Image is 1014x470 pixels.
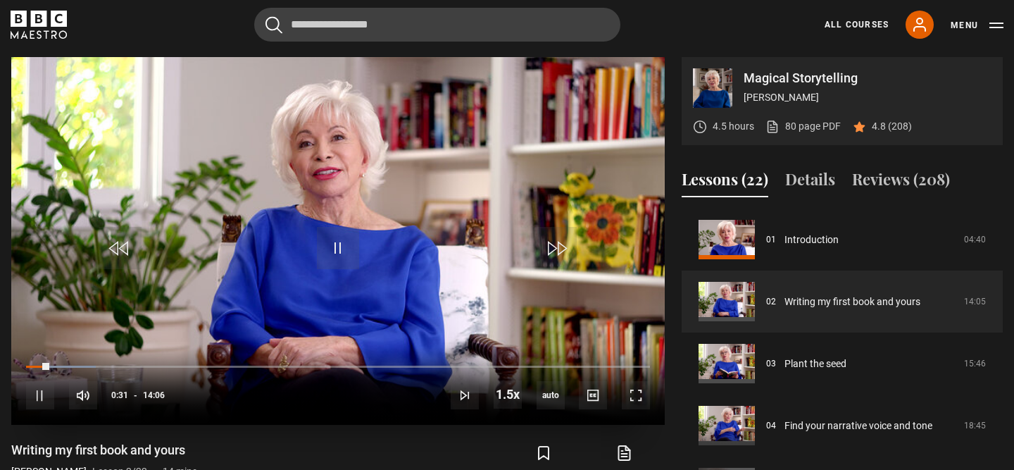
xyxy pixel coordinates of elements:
a: Introduction [784,233,839,247]
button: Pause [26,381,54,409]
span: 14:06 [143,383,165,408]
a: 80 page PDF [765,119,841,134]
button: Playback Rate [494,381,522,409]
span: - [134,390,137,400]
button: Fullscreen [622,381,650,409]
p: [PERSON_NAME] [744,90,991,105]
button: Next Lesson [451,381,479,409]
p: Magical Storytelling [744,72,991,85]
a: Plant the seed [784,357,846,371]
button: Lessons (22) [682,168,768,197]
input: Search [254,8,620,42]
p: 4.8 (208) [872,119,912,134]
h1: Writing my first book and yours [11,442,197,459]
button: Mute [69,381,97,409]
p: 4.5 hours [713,119,754,134]
button: Captions [579,381,607,409]
button: Reviews (208) [852,168,950,197]
a: Writing my first book and yours [784,295,920,309]
a: All Courses [825,18,889,31]
button: Toggle navigation [951,18,1003,32]
div: Progress Bar [26,366,650,369]
span: 0:31 [111,383,128,408]
span: auto [537,381,565,409]
svg: BBC Maestro [11,11,67,39]
div: Current quality: 720p [537,381,565,409]
a: Find your narrative voice and tone [784,419,932,433]
button: Details [785,168,835,197]
button: Submit the search query [265,16,282,34]
video-js: Video Player [11,57,665,425]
